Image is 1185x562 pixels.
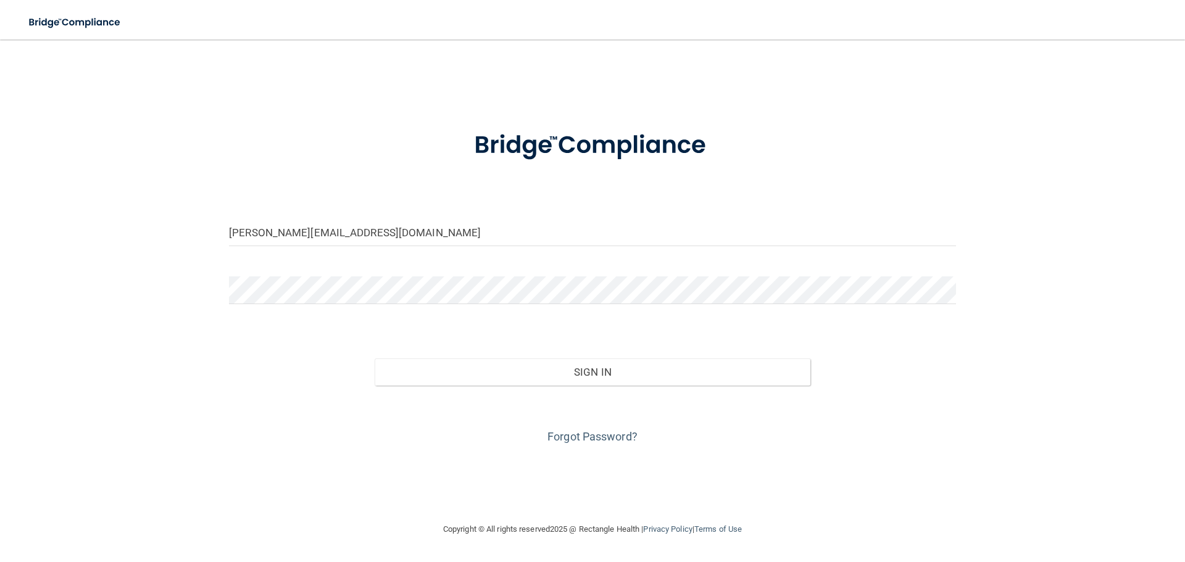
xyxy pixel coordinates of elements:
[229,218,956,246] input: Email
[643,524,692,534] a: Privacy Policy
[19,10,132,35] img: bridge_compliance_login_screen.278c3ca4.svg
[547,430,638,443] a: Forgot Password?
[694,524,742,534] a: Terms of Use
[449,114,736,178] img: bridge_compliance_login_screen.278c3ca4.svg
[367,510,818,549] div: Copyright © All rights reserved 2025 @ Rectangle Health | |
[375,358,811,386] button: Sign In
